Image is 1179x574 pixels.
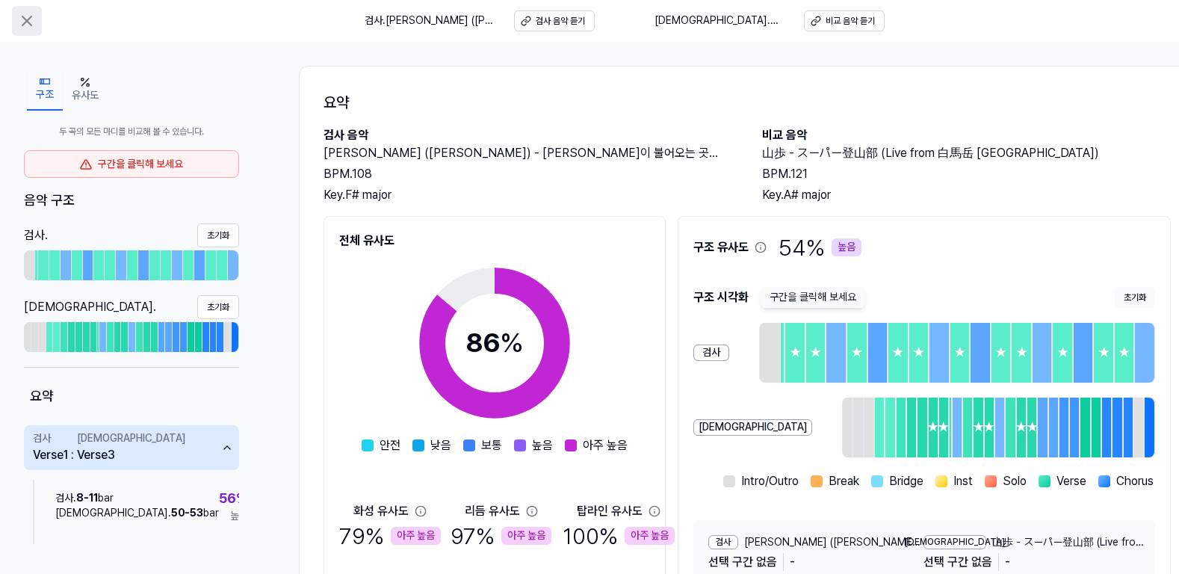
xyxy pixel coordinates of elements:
[826,15,875,28] div: 비교 음악 듣기
[324,126,732,144] h2: 검사 음악
[693,232,767,263] span: 구조 유사도
[806,323,826,383] div: ★
[950,323,970,383] div: ★
[365,13,496,28] span: 검사 . [PERSON_NAME] ([PERSON_NAME]) - [PERSON_NAME]이 불어오는 곳 (Where Wind Come
[219,488,248,510] span: 56 %
[55,491,219,506] div: 검사 . bar
[923,550,1139,574] div: 선택 구간 없음 -
[762,126,1171,144] h2: 비교 음악
[762,186,1171,204] div: Key. A# major
[991,323,1011,383] div: ★
[24,126,239,138] span: 두 곡의 모든 마디를 비교해 볼 수 있습니다.
[77,446,115,464] div: Verse3
[832,238,861,256] div: 높음
[391,527,441,545] div: 아주 높음
[55,506,219,521] div: [DEMOGRAPHIC_DATA] . bar
[339,520,441,552] div: 79 %
[27,69,63,111] button: 구조
[536,15,585,28] div: 검사 음악 듣기
[380,436,400,454] span: 안전
[829,472,859,490] span: Break
[500,327,524,359] span: %
[888,323,908,383] div: ★
[353,502,409,520] div: 화성 유사도
[762,144,1171,162] h2: 山歩 - スーパー登山部 (Live from 白馬岳 [GEOGRAPHIC_DATA])
[501,527,551,545] div: 아주 높음
[1094,323,1113,383] div: ★
[63,69,108,111] button: 유사도
[708,535,738,549] div: 검사
[1115,323,1134,383] div: ★
[197,223,239,247] button: 초기화
[24,380,239,413] div: 요약
[992,535,1147,550] span: 山歩 - スーパー登山部 (Live from 白馬岳 [GEOGRAPHIC_DATA])
[220,542,249,564] span: 65 %
[785,323,805,383] div: ★
[974,398,982,457] div: ★
[71,431,74,464] span: :
[923,535,986,549] div: [DEMOGRAPHIC_DATA]
[24,298,156,316] div: [DEMOGRAPHIC_DATA] .
[451,520,551,552] div: 97 %
[324,90,1171,114] h1: 요약
[465,502,520,520] div: 리듬 유사도
[1017,398,1026,457] div: ★
[761,287,865,308] span: 구간을 클릭해 보세요
[430,436,451,454] span: 낮음
[24,425,239,470] button: 검사Verse1:[DEMOGRAPHIC_DATA]Verse3
[847,323,867,383] div: ★
[324,186,732,204] div: Key. F# major
[171,507,203,519] span: 50 - 53
[1115,287,1155,308] button: 초기화
[76,492,98,504] span: 8 - 11
[708,550,923,574] div: 선택 구간 없음 -
[577,502,643,520] div: 탑라인 유사도
[24,190,239,212] div: 음악 구조
[744,535,923,550] span: [PERSON_NAME] ([PERSON_NAME]) - [PERSON_NAME]이 불어오는 곳 (Where Wind Come
[762,165,1171,183] div: BPM. 121
[563,520,675,552] div: 100 %
[33,446,68,464] div: Verse1
[197,295,239,319] button: 초기화
[1012,323,1031,383] div: ★
[1027,398,1036,457] div: ★
[1116,472,1154,490] span: Chorus
[625,527,675,545] div: 아주 높음
[741,472,799,490] span: Intro/Outro
[939,398,948,457] div: ★
[1003,472,1027,490] span: Solo
[33,431,51,446] div: 검사
[779,232,861,263] span: 54 %
[324,144,732,162] h2: [PERSON_NAME] ([PERSON_NAME]) - [PERSON_NAME]이 불어오는 곳 (Where Wind Come
[24,150,239,179] div: 구간을 클릭해 보세요
[532,436,553,454] span: 높음
[953,472,973,490] span: Inst
[985,398,994,457] div: ★
[230,509,248,524] span: 높음
[693,345,729,361] div: 검사
[889,472,923,490] span: Bridge
[24,226,48,244] div: 검사 .
[465,323,524,363] div: 86
[339,232,650,250] h2: 전체 유사도
[77,431,185,446] div: [DEMOGRAPHIC_DATA]
[514,10,595,31] button: 검사 음악 듣기
[909,323,929,383] div: ★
[1053,323,1072,383] div: ★
[481,436,502,454] span: 보통
[693,288,749,306] span: 구조 시각화
[804,10,885,31] button: 비교 음악 듣기
[929,398,938,457] div: ★
[693,419,812,436] div: [DEMOGRAPHIC_DATA]
[324,165,732,183] div: BPM. 108
[583,436,628,454] span: 아주 높음
[655,13,786,28] span: [DEMOGRAPHIC_DATA] . 山歩 - スーパー登山部 (Live from 白馬岳 [GEOGRAPHIC_DATA])
[1056,472,1086,490] span: Verse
